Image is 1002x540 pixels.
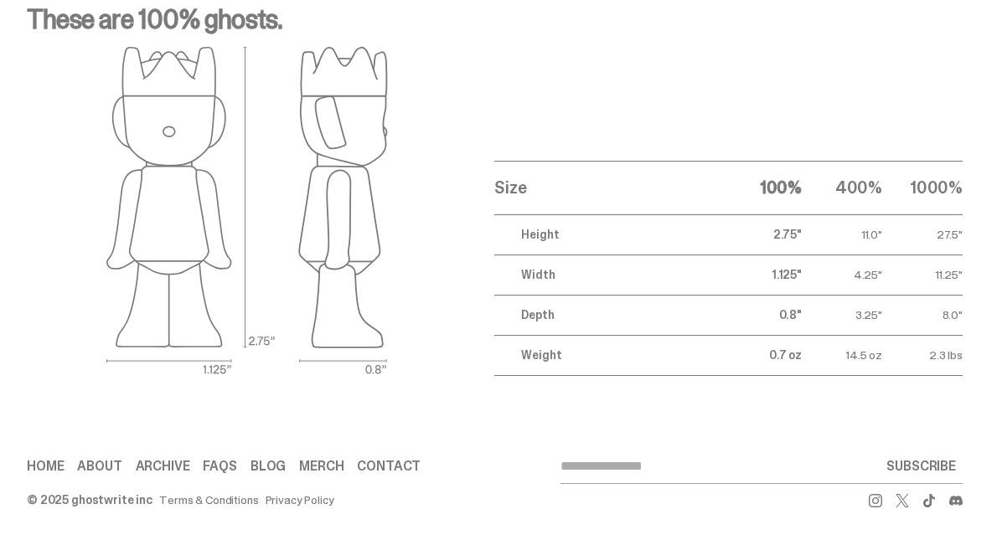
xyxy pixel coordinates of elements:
[27,494,152,506] div: © 2025 ghostwrite inc
[77,460,121,473] a: About
[802,161,882,214] th: 400%
[106,46,388,376] img: ghost outlines spec
[802,335,882,375] td: 14.5 oz
[203,460,236,473] a: FAQs
[494,335,721,375] td: Weight
[882,335,963,375] td: 2.3 lbs
[494,214,721,255] td: Height
[299,460,343,473] a: Merch
[27,6,963,46] p: These are 100% ghosts.
[27,460,64,473] a: Home
[882,161,963,214] th: 1000%
[721,255,802,295] td: 1.125"
[802,214,882,255] td: 11.0"
[159,494,258,506] a: Terms & Conditions
[494,295,721,335] td: Depth
[266,494,334,506] a: Privacy Policy
[802,255,882,295] td: 4.25"
[494,161,721,214] th: Size
[802,295,882,335] td: 3.25"
[721,161,802,214] th: 100%
[136,460,190,473] a: Archive
[721,214,802,255] td: 2.75"
[494,255,721,295] td: Width
[721,335,802,375] td: 0.7 oz
[882,255,963,295] td: 11.25"
[357,460,421,473] a: Contact
[880,450,963,483] button: SUBSCRIBE
[882,214,963,255] td: 27.5"
[882,295,963,335] td: 8.0"
[721,295,802,335] td: 0.8"
[250,460,286,473] a: Blog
